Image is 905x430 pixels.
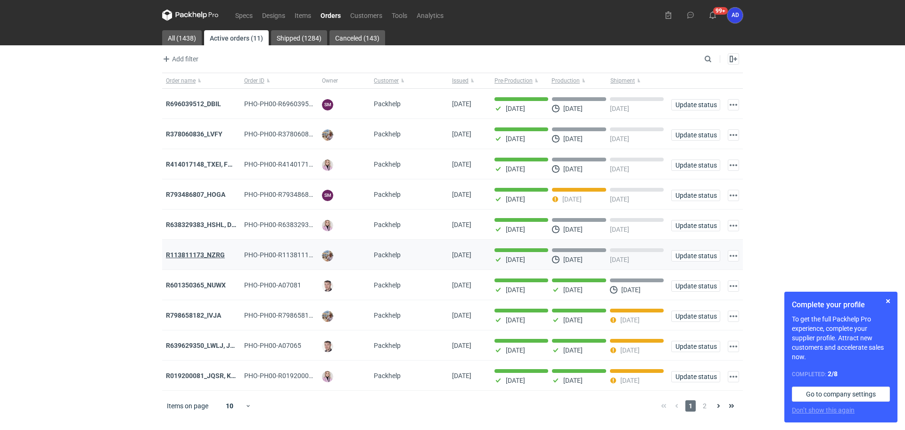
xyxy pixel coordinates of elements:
[610,195,629,203] p: [DATE]
[374,281,401,289] span: Packhelp
[244,191,337,198] span: PHO-PH00-R793486807_HOGA
[675,162,716,169] span: Update status
[563,165,583,173] p: [DATE]
[166,221,244,228] a: R638329383_HSHL, DETO
[610,77,635,84] span: Shipment
[506,256,525,263] p: [DATE]
[491,73,550,88] button: Pre-Production
[828,370,838,378] strong: 2 / 8
[452,372,471,379] span: 31/07/2025
[322,160,333,171] img: Klaudia Wiśniewska
[271,30,327,45] a: Shipped (1284)
[671,99,720,110] button: Update status
[257,9,290,21] a: Designs
[685,400,696,412] span: 1
[610,135,629,143] p: [DATE]
[671,371,720,382] button: Update status
[452,100,471,108] span: 21/08/2025
[727,8,743,23] button: AD
[322,99,333,110] figcaption: SM
[620,316,640,324] p: [DATE]
[322,311,333,322] img: Michał Palasek
[166,191,225,198] a: R793486807_HOGA
[346,9,387,21] a: Customers
[792,299,890,311] h1: Complete your profile
[322,280,333,292] img: Maciej Sikora
[452,342,471,349] span: 04/08/2025
[204,30,269,45] a: Active orders (11)
[727,8,743,23] div: Anita Dolczewska
[728,311,739,322] button: Actions
[452,191,471,198] span: 12/08/2025
[166,342,245,349] a: R639629350_LWLJ, JGWC
[728,341,739,352] button: Actions
[166,130,222,138] a: R378060836_LVFY
[166,281,226,289] a: R601350365_NUWX
[166,100,221,108] strong: R696039512_DBIL
[166,160,260,168] a: R414017148_TXEI, FODU, EARC
[671,311,720,322] button: Update status
[452,221,471,228] span: 12/08/2025
[728,160,739,171] button: Actions
[160,53,199,65] button: Add filter
[728,99,739,110] button: Actions
[792,387,890,402] a: Go to company settings
[452,281,471,289] span: 06/08/2025
[244,130,334,138] span: PHO-PH00-R378060836_LVFY
[621,286,641,294] p: [DATE]
[671,190,720,201] button: Update status
[675,222,716,229] span: Update status
[244,160,373,168] span: PHO-PH00-R414017148_TXEI,-FODU,-EARC
[329,30,385,45] a: Canceled (143)
[792,405,855,415] button: Don’t show this again
[675,101,716,108] span: Update status
[374,100,401,108] span: Packhelp
[412,9,448,21] a: Analytics
[506,316,525,324] p: [DATE]
[244,372,389,379] span: PHO-PH00-R019200081_JQSR,-KAYL
[244,221,356,228] span: PHO-PH00-R638329383_HSHL,-DETO
[244,281,301,289] span: PHO-PH00-A07081
[322,341,333,352] img: Maciej Sikora
[167,401,208,411] span: Items on page
[240,73,319,88] button: Order ID
[322,129,333,141] img: Michał Palasek
[671,250,720,261] button: Update status
[166,372,243,379] a: R019200081_JQSR, KAYL
[728,220,739,231] button: Actions
[374,372,401,379] span: Packhelp
[452,160,471,168] span: 12/08/2025
[563,226,583,233] p: [DATE]
[563,316,583,324] p: [DATE]
[610,226,629,233] p: [DATE]
[563,286,583,294] p: [DATE]
[387,9,412,21] a: Tools
[675,192,716,199] span: Update status
[161,53,198,65] span: Add filter
[675,253,716,259] span: Update status
[166,312,221,319] strong: R798658182_IVJA
[452,312,471,319] span: 05/08/2025
[244,312,333,319] span: PHO-PH00-R798658182_IVJA
[374,77,399,84] span: Customer
[563,105,583,112] p: [DATE]
[322,220,333,231] img: Klaudia Wiśniewska
[675,343,716,350] span: Update status
[374,312,401,319] span: Packhelp
[792,369,890,379] div: Completed:
[675,373,716,380] span: Update status
[675,313,716,320] span: Update status
[563,256,583,263] p: [DATE]
[609,73,667,88] button: Shipment
[494,77,533,84] span: Pre-Production
[244,100,333,108] span: PHO-PH00-R696039512_DBIL
[506,346,525,354] p: [DATE]
[551,77,580,84] span: Production
[792,314,890,362] p: To get the full Packhelp Pro experience, complete your supplier profile. Attract new customers an...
